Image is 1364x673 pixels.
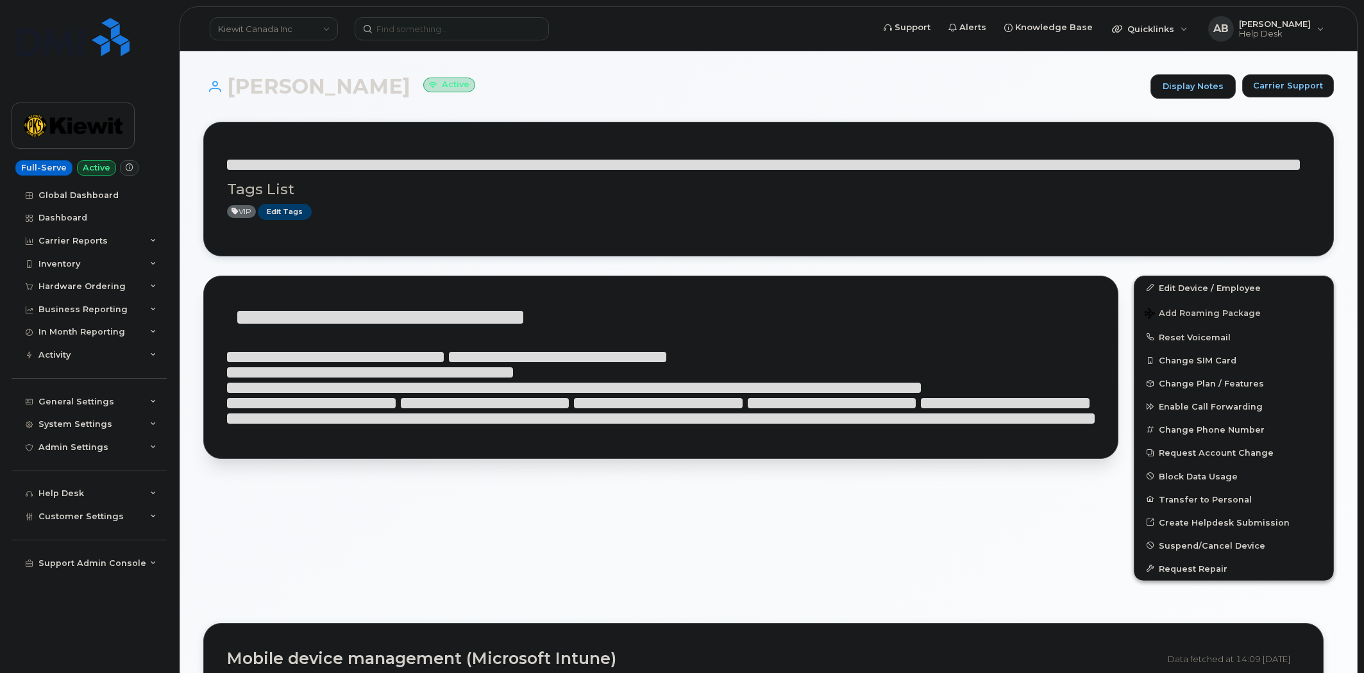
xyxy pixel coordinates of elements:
[1134,372,1333,395] button: Change Plan / Features
[227,205,256,218] span: Active
[1159,402,1263,411] span: Enable Call Forwarding
[1134,534,1333,557] button: Suspend/Cancel Device
[1134,511,1333,534] a: Create Helpdesk Submission
[1134,349,1333,372] button: Change SIM Card
[203,75,1144,97] h1: [PERSON_NAME]
[1168,647,1300,671] div: Data fetched at 14:09 [DATE]
[227,650,1158,668] h2: Mobile device management (Microsoft Intune)
[1134,465,1333,488] button: Block Data Usage
[1145,308,1261,320] span: Add Roaming Package
[423,78,475,92] small: Active
[227,181,1310,197] h3: Tags List
[1134,557,1333,580] button: Request Repair
[1134,276,1333,299] a: Edit Device / Employee
[1242,74,1334,97] button: Carrier Support
[258,204,312,220] a: Edit Tags
[1159,540,1265,550] span: Suspend/Cancel Device
[1134,418,1333,441] button: Change Phone Number
[1134,299,1333,326] button: Add Roaming Package
[1150,74,1236,99] a: Display Notes
[1134,326,1333,349] button: Reset Voicemail
[1134,488,1333,511] button: Transfer to Personal
[1253,79,1323,92] span: Carrier Support
[1134,441,1333,464] button: Request Account Change
[1134,395,1333,418] button: Enable Call Forwarding
[1159,379,1264,388] span: Change Plan / Features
